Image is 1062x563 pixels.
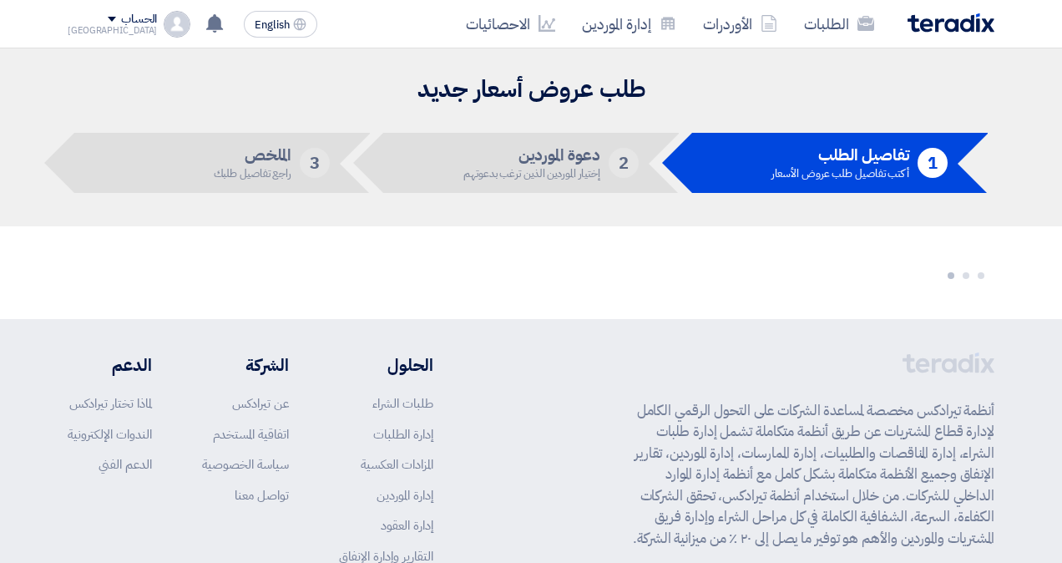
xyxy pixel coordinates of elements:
[377,486,433,505] a: إدارة الموردين
[202,455,289,474] a: سياسة الخصوصية
[463,168,600,179] div: إختيار الموردين الذين ترغب بدعوتهم
[690,4,791,43] a: الأوردرات
[235,486,289,505] a: تواصل معنا
[99,455,152,474] a: الدعم الفني
[68,74,994,106] h2: طلب عروض أسعار جديد
[68,26,157,35] div: [GEOGRAPHIC_DATA]
[121,13,157,27] div: الحساب
[164,11,190,38] img: profile_test.png
[372,394,433,413] a: طلبات الشراء
[791,4,888,43] a: الطلبات
[569,4,690,43] a: إدارة الموردين
[361,455,433,474] a: المزادات العكسية
[918,148,948,178] div: 1
[908,13,994,33] img: Teradix logo
[453,4,569,43] a: الاحصائيات
[373,425,433,444] a: إدارة الطلبات
[202,353,289,378] li: الشركة
[463,148,600,163] h5: دعوة الموردين
[244,11,317,38] button: English
[771,168,909,179] div: أكتب تفاصيل طلب عروض الأسعار
[214,148,291,163] h5: الملخص
[300,148,330,178] div: 3
[771,148,909,163] h5: تفاصيل الطلب
[68,425,152,444] a: الندوات الإلكترونية
[339,353,433,378] li: الحلول
[381,516,433,535] a: إدارة العقود
[69,394,152,413] a: لماذا تختار تيرادكس
[232,394,289,413] a: عن تيرادكس
[214,168,291,179] div: راجع تفاصيل طلبك
[213,425,289,444] a: اتفاقية المستخدم
[624,400,994,550] p: أنظمة تيرادكس مخصصة لمساعدة الشركات على التحول الرقمي الكامل لإدارة قطاع المشتريات عن طريق أنظمة ...
[255,19,290,31] span: English
[609,148,639,178] div: 2
[68,353,152,378] li: الدعم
